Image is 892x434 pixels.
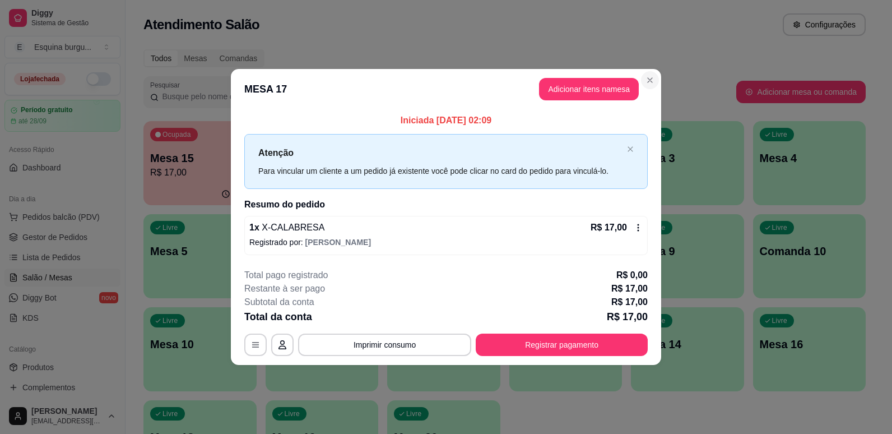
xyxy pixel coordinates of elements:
p: Subtotal da conta [244,296,314,309]
button: close [627,146,634,153]
span: X-CALABRESA [259,223,325,232]
p: Registrado por: [249,237,643,248]
p: Iniciada [DATE] 02:09 [244,114,648,127]
p: R$ 17,00 [607,309,648,325]
p: Restante à ser pago [244,282,325,296]
p: R$ 0,00 [616,269,648,282]
div: Para vincular um cliente a um pedido já existente você pode clicar no card do pedido para vinculá... [258,165,622,177]
span: close [627,146,634,153]
p: R$ 17,00 [591,221,627,234]
button: Close [641,71,659,89]
p: Total pago registrado [244,269,328,282]
header: MESA 17 [231,69,661,109]
p: 1 x [249,221,324,234]
p: R$ 17,00 [611,282,648,296]
h2: Resumo do pedido [244,198,648,211]
button: Adicionar itens namesa [539,78,639,100]
button: Registrar pagamento [476,334,648,356]
p: Atenção [258,146,622,160]
span: [PERSON_NAME] [305,238,371,247]
button: Imprimir consumo [298,334,471,356]
p: Total da conta [244,309,312,325]
p: R$ 17,00 [611,296,648,309]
